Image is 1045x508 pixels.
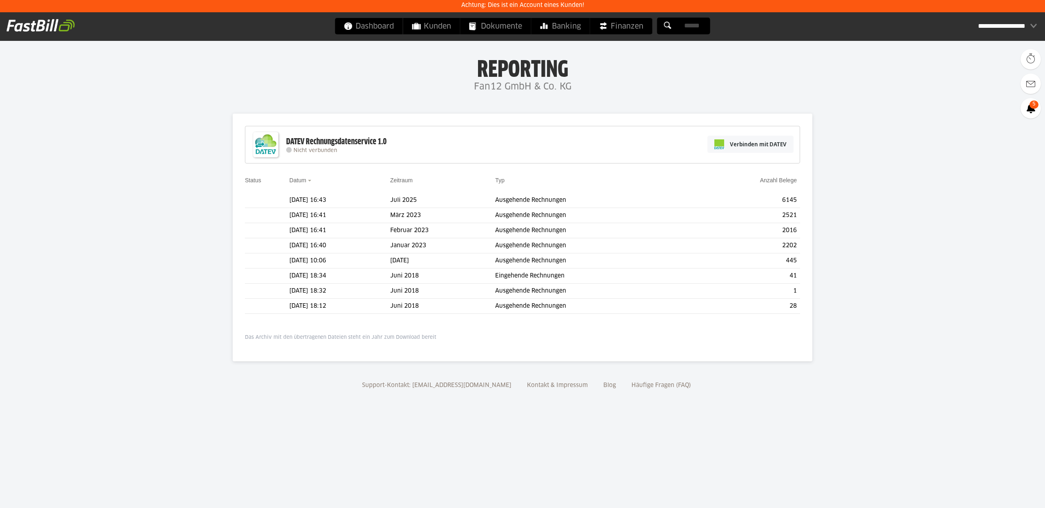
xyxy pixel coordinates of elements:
td: 2202 [690,238,800,253]
a: Status [245,177,261,184]
td: Ausgehende Rechnungen [495,284,690,299]
a: 5 [1021,98,1041,119]
span: Nicht verbunden [293,148,337,153]
img: fastbill_logo_white.png [7,19,75,32]
a: Häufige Fragen (FAQ) [629,383,694,388]
a: Blog [600,383,619,388]
span: Verbinden mit DATEV [730,140,787,148]
td: Juni 2018 [390,269,496,284]
td: [DATE] 18:12 [289,299,390,314]
td: [DATE] 10:06 [289,253,390,269]
a: Banking [531,18,590,34]
td: 28 [690,299,800,314]
a: Support-Kontakt: [EMAIL_ADDRESS][DOMAIN_NAME] [359,383,514,388]
span: 5 [1029,101,1038,109]
td: Januar 2023 [390,238,496,253]
td: Ausgehende Rechnungen [495,299,690,314]
td: 445 [690,253,800,269]
td: März 2023 [390,208,496,223]
span: Dokumente [469,18,522,34]
a: Finanzen [590,18,652,34]
td: Juli 2025 [390,193,496,208]
a: Verbinden mit DATEV [707,136,794,153]
a: Dashboard [335,18,403,34]
td: 41 [690,269,800,284]
td: Februar 2023 [390,223,496,238]
a: Zeitraum [390,177,413,184]
td: Ausgehende Rechnungen [495,253,690,269]
td: Ausgehende Rechnungen [495,208,690,223]
span: Finanzen [599,18,643,34]
a: Kontakt & Impressum [524,383,591,388]
td: [DATE] 18:34 [289,269,390,284]
iframe: Öffnet ein Widget, in dem Sie weitere Informationen finden [981,483,1037,504]
td: Eingehende Rechnungen [495,269,690,284]
td: 1 [690,284,800,299]
td: [DATE] 16:41 [289,223,390,238]
td: 6145 [690,193,800,208]
span: Kunden [412,18,451,34]
div: DATEV Rechnungsdatenservice 1.0 [286,137,387,147]
p: Das Archiv mit den übertragenen Dateien steht ein Jahr zum Download bereit [245,334,800,341]
td: [DATE] [390,253,496,269]
img: sort_desc.gif [308,180,313,181]
td: Juni 2018 [390,284,496,299]
td: [DATE] 16:43 [289,193,390,208]
td: 2016 [690,223,800,238]
span: Banking [540,18,581,34]
h1: Reporting [82,58,963,79]
a: Datum [289,177,306,184]
a: Anzahl Belege [760,177,797,184]
td: Ausgehende Rechnungen [495,193,690,208]
td: [DATE] 18:32 [289,284,390,299]
img: pi-datev-logo-farbig-24.svg [714,139,724,149]
td: [DATE] 16:40 [289,238,390,253]
td: Juni 2018 [390,299,496,314]
a: Kunden [403,18,460,34]
td: [DATE] 16:41 [289,208,390,223]
td: 2521 [690,208,800,223]
td: Ausgehende Rechnungen [495,238,690,253]
a: Typ [495,177,505,184]
a: Dokumente [460,18,531,34]
td: Ausgehende Rechnungen [495,223,690,238]
span: Dashboard [344,18,394,34]
img: DATEV-Datenservice Logo [249,128,282,161]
